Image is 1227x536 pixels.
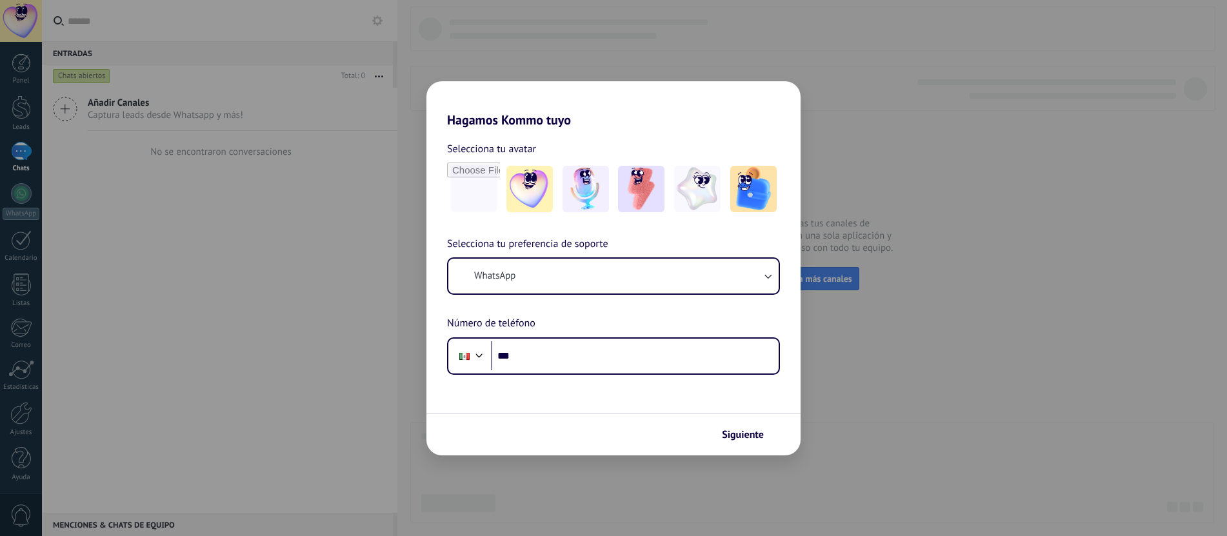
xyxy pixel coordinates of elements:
h2: Hagamos Kommo tuyo [426,81,801,128]
button: Siguiente [716,424,781,446]
img: -3.jpeg [618,166,664,212]
button: WhatsApp [448,259,779,293]
img: -1.jpeg [506,166,553,212]
span: WhatsApp [474,270,515,283]
span: Siguiente [722,430,764,439]
span: Selecciona tu avatar [447,141,536,157]
img: -4.jpeg [674,166,721,212]
img: -5.jpeg [730,166,777,212]
span: Número de teléfono [447,315,535,332]
img: -2.jpeg [563,166,609,212]
div: Mexico: + 52 [452,342,477,370]
span: Selecciona tu preferencia de soporte [447,236,608,253]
